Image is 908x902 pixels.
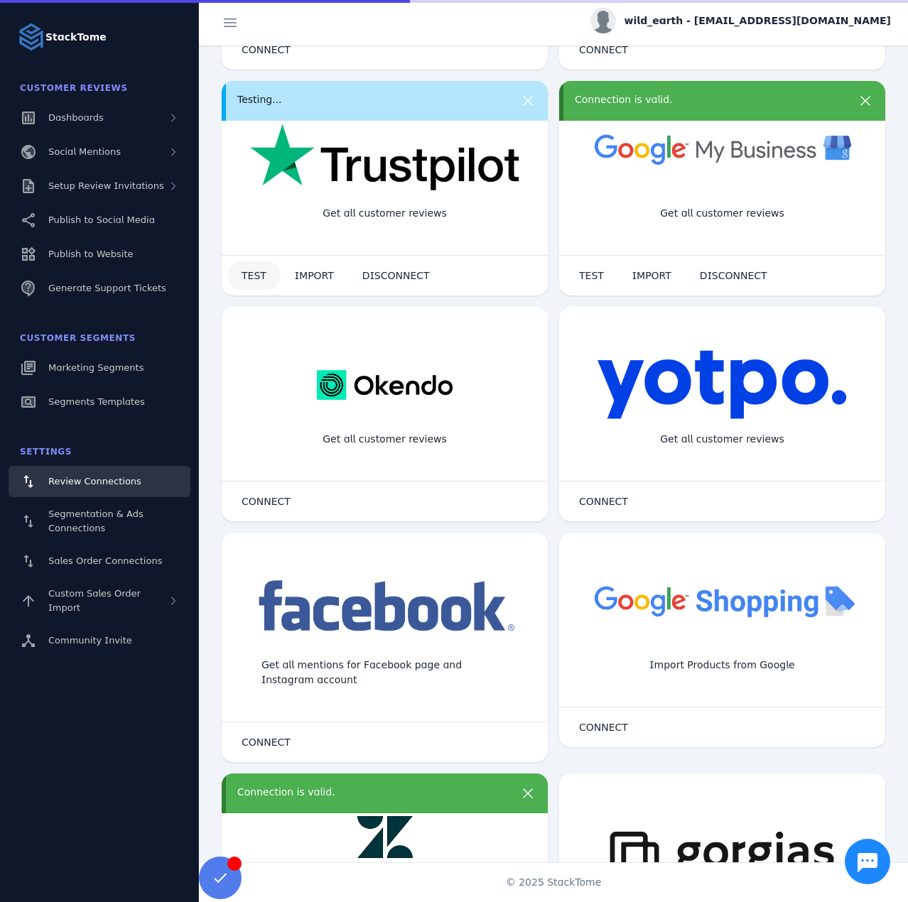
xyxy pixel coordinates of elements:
button: CONNECT [565,487,642,516]
button: DISCONNECT [348,261,444,290]
a: Publish to Website [9,239,190,270]
img: zendesk.png [335,816,435,887]
button: CONNECT [227,728,305,756]
img: trustpilot.png [250,124,519,193]
span: Setup Review Invitations [48,180,164,191]
span: Segments Templates [48,396,145,407]
img: Logo image [17,23,45,51]
span: Dashboards [48,112,104,123]
span: © 2025 StackTome [506,875,602,890]
span: Publish to Website [48,249,133,259]
a: Marketing Segments [9,352,190,384]
button: DISCONNECT [686,261,782,290]
span: TEST [242,271,266,281]
span: DISCONNECT [700,271,767,281]
button: CONNECT [227,487,305,516]
span: IMPORT [295,271,334,281]
img: googlebusiness.png [588,124,857,174]
button: CONNECT [565,713,642,741]
span: wild_earth - [EMAIL_ADDRESS][DOMAIN_NAME] [625,13,891,28]
div: Import Products from Google [638,646,806,684]
div: Connection is valid. [575,92,844,107]
div: Get all customer reviews [311,195,458,232]
span: Marketing Segments [48,362,144,373]
span: CONNECT [242,496,291,506]
span: CONNECT [579,722,628,732]
button: more [851,92,880,121]
button: more [514,785,542,813]
img: okendo.webp [317,349,453,420]
button: IMPORT [618,261,686,290]
div: Get all customer reviews [649,420,796,458]
button: more [514,92,542,121]
span: DISCONNECT [362,271,430,281]
div: Get all mentions for Facebook page and Instagram account [250,646,519,699]
img: facebook.png [250,575,519,639]
span: Customer Segments [20,333,136,343]
img: gorgias.png [588,816,857,887]
span: CONNECT [242,45,291,55]
span: Community Invite [48,635,132,646]
span: Generate Support Tickets [48,283,166,293]
a: Segmentation & Ads Connections [9,500,190,543]
span: Segmentation & Ads Connections [48,509,144,533]
button: wild_earth - [EMAIL_ADDRESS][DOMAIN_NAME] [590,8,891,33]
span: Publish to Social Media [48,214,155,225]
button: CONNECT [227,36,305,64]
a: Generate Support Tickets [9,273,190,304]
div: Connection is valid. [237,785,507,800]
span: CONNECT [579,496,628,506]
span: IMPORT [632,271,671,281]
button: CONNECT [565,36,642,64]
a: Review Connections [9,466,190,497]
span: Social Mentions [48,146,121,157]
div: Get all customer reviews [649,195,796,232]
span: TEST [579,271,604,281]
span: CONNECT [242,737,291,747]
button: IMPORT [281,261,348,290]
span: Sales Order Connections [48,555,162,566]
a: Publish to Social Media [9,205,190,236]
img: googleshopping.png [588,575,857,626]
span: Settings [20,447,72,457]
a: Sales Order Connections [9,545,190,577]
div: Get all customer reviews [311,420,458,458]
span: CONNECT [579,45,628,55]
span: Customer Reviews [20,83,128,93]
img: profile.jpg [590,8,616,33]
button: TEST [565,261,618,290]
strong: StackTome [45,30,107,45]
button: TEST [227,261,281,290]
a: Community Invite [9,625,190,656]
div: Testing... [237,92,507,107]
img: yotpo.png [597,349,848,420]
a: Segments Templates [9,386,190,418]
span: Review Connections [48,476,141,487]
span: Custom Sales Order Import [48,588,141,613]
